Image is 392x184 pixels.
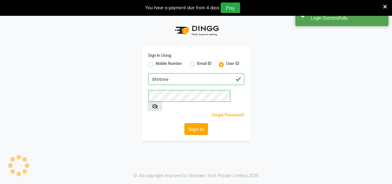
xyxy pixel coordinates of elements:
[311,15,384,21] div: Login Successfully.
[197,61,211,68] label: Email ID
[145,5,219,11] div: You have a payment due from 4 days
[226,61,239,68] label: User ID
[148,53,172,58] label: Sign In Using:
[212,113,244,117] a: Forgot Password?
[148,73,244,85] input: Username
[221,2,240,13] button: Pay
[156,61,182,68] label: Mobile Number
[184,123,208,135] button: Sign In
[148,90,231,102] input: Username
[171,21,221,40] img: logo1.svg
